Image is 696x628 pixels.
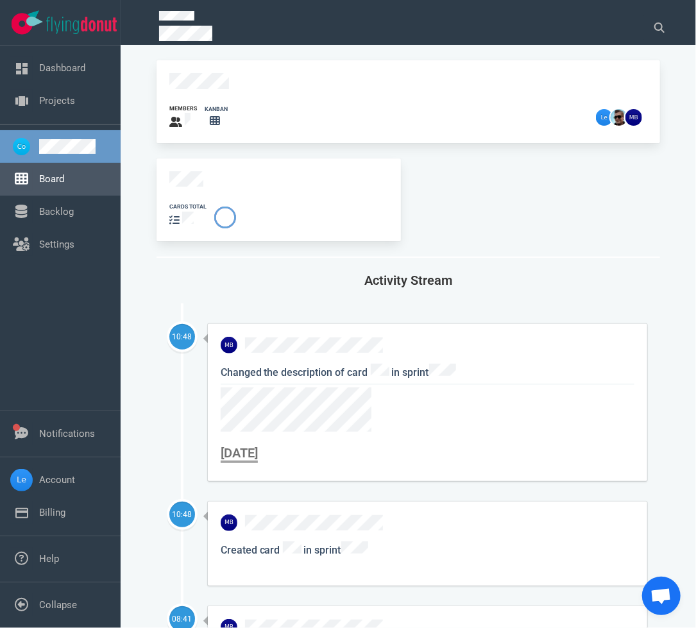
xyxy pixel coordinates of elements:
[39,474,75,486] a: Account
[364,273,452,288] span: Activity Stream
[39,173,64,185] a: Board
[169,203,207,211] div: cards total
[39,553,59,564] a: Help
[39,507,65,518] a: Billing
[169,613,195,625] div: 08:41
[39,239,74,250] a: Settings
[169,509,195,520] div: 10:48
[221,337,237,353] img: 26
[596,109,613,126] img: 26
[221,445,258,463] div: [DATE]
[611,109,627,126] img: 26
[221,364,635,438] p: Changed the description of card
[169,331,195,343] div: 10:48
[39,599,77,611] a: Collapse
[46,17,117,34] img: Flying Donut text logo
[392,366,457,378] span: in sprint
[221,514,237,531] img: 26
[304,544,369,556] span: in sprint
[39,206,74,217] a: Backlog
[39,62,85,74] a: Dashboard
[642,577,681,615] div: Open de chat
[169,105,197,113] div: members
[169,105,197,130] a: members
[221,541,635,559] p: Created card
[625,109,642,126] img: 26
[39,428,95,439] a: Notifications
[205,105,228,114] div: kanban
[39,95,75,106] a: Projects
